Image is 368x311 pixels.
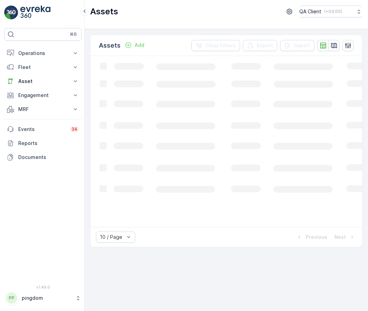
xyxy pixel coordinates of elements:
[20,6,50,20] img: logo_light-DOdMpM7g.png
[205,42,236,49] p: Clear Filters
[99,41,121,50] p: Assets
[135,42,144,49] p: Add
[6,292,17,304] div: PP
[299,8,321,15] p: QA Client
[18,50,68,57] p: Operations
[4,60,82,74] button: Fleet
[122,41,147,49] button: Add
[4,6,18,20] img: logo
[334,234,346,241] p: Next
[299,6,362,18] button: QA Client(+03:00)
[4,74,82,88] button: Asset
[4,102,82,116] button: MRF
[4,285,82,289] span: v 1.49.0
[257,42,273,49] p: Export
[4,46,82,60] button: Operations
[280,40,314,51] button: Import
[18,64,68,71] p: Fleet
[4,88,82,102] button: Engagement
[294,42,310,49] p: Import
[90,6,118,17] p: Assets
[324,9,342,14] p: ( +03:00 )
[4,291,82,305] button: PPpingdom
[18,154,79,161] p: Documents
[306,234,327,241] p: Previous
[18,78,68,85] p: Asset
[71,126,77,132] p: 34
[243,40,277,51] button: Export
[295,233,328,241] button: Previous
[334,233,356,241] button: Next
[70,32,77,37] p: ⌘B
[18,140,79,147] p: Reports
[18,126,66,133] p: Events
[18,92,68,99] p: Engagement
[18,106,68,113] p: MRF
[4,136,82,150] a: Reports
[191,40,240,51] button: Clear Filters
[4,122,82,136] a: Events34
[4,150,82,164] a: Documents
[22,295,72,302] p: pingdom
